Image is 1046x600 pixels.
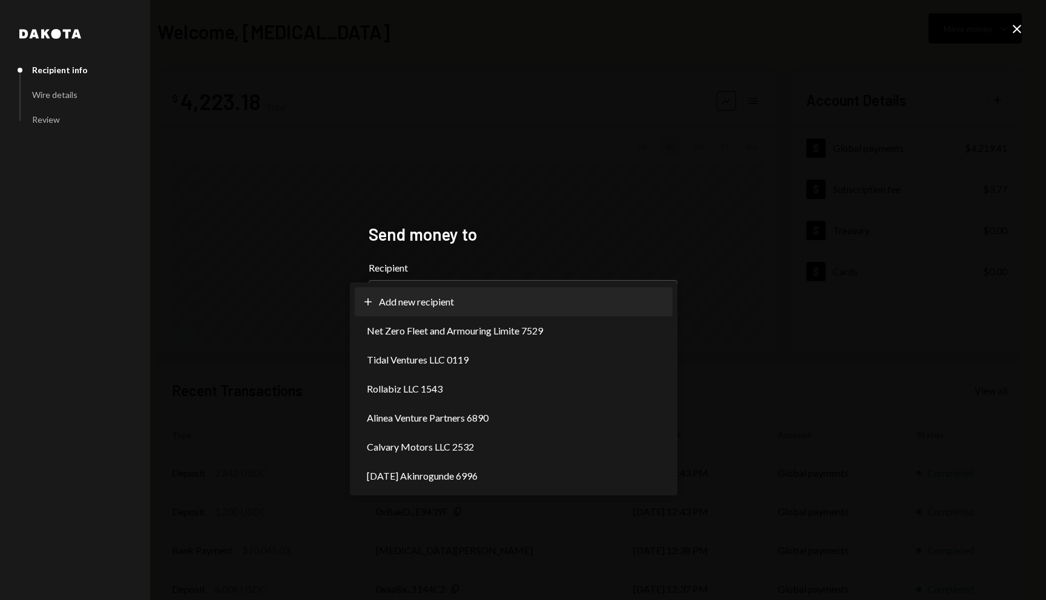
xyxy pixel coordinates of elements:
[367,469,478,483] span: [DATE] Akinrogunde 6996
[367,411,488,425] span: Alinea Venture Partners 6890
[32,90,77,100] div: Wire details
[32,114,60,125] div: Review
[367,324,543,338] span: Net Zero Fleet and Armouring Limite 7529
[379,295,454,309] span: Add new recipient
[369,280,677,314] button: Recipient
[369,261,677,275] label: Recipient
[367,382,442,396] span: Rollabiz LLC 1543
[367,440,474,454] span: Calvary Motors LLC 2532
[367,353,469,367] span: Tidal Ventures LLC 0119
[32,65,88,75] div: Recipient info
[369,223,677,246] h2: Send money to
